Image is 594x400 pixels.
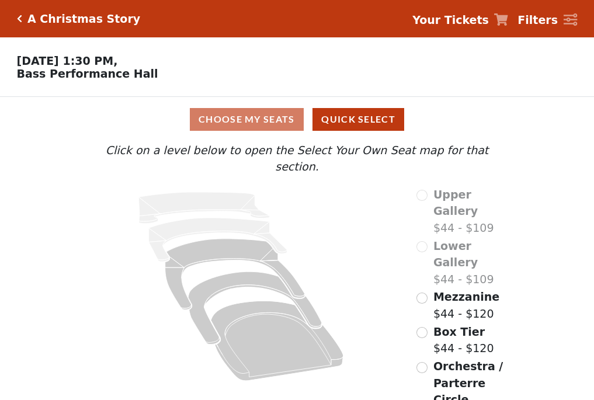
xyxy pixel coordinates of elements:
[433,239,478,269] span: Lower Gallery
[412,12,508,29] a: Your Tickets
[433,324,494,357] label: $44 - $120
[211,301,344,381] path: Orchestra / Parterre Circle - Seats Available: 175
[433,290,499,303] span: Mezzanine
[433,238,512,288] label: $44 - $109
[82,142,511,175] p: Click on a level below to open the Select Your Own Seat map for that section.
[412,13,489,26] strong: Your Tickets
[517,12,577,29] a: Filters
[433,188,478,218] span: Upper Gallery
[433,325,485,338] span: Box Tier
[312,108,404,131] button: Quick Select
[17,15,22,23] a: Click here to go back to filters
[433,186,512,236] label: $44 - $109
[517,13,558,26] strong: Filters
[27,12,140,26] h5: A Christmas Story
[139,192,270,224] path: Upper Gallery - Seats Available: 0
[149,218,287,262] path: Lower Gallery - Seats Available: 0
[433,288,499,322] label: $44 - $120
